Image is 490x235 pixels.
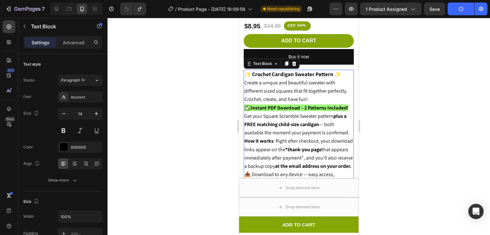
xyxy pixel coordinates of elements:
div: Color [23,144,33,150]
span: Product Page - [DATE] 18:09:59 [178,6,245,12]
div: 000000 [71,145,101,150]
div: Styles [23,77,34,83]
div: 450 [6,68,15,73]
button: Paragraph 1* [58,75,102,86]
button: 1 product assigned [360,3,421,15]
span: / [175,6,177,12]
input: Auto [58,211,102,222]
span: Need republishing [267,6,300,12]
div: Undo/Redo [120,3,146,15]
button: Show more [23,174,102,186]
span: Paragraph 1* [61,77,85,83]
div: Open Intercom Messenger [468,204,484,219]
span: Save [429,6,440,12]
button: Save [424,3,445,15]
div: Text style [23,61,41,67]
div: Size [23,197,40,206]
div: Align [23,160,41,168]
div: Beta [5,117,15,122]
button: 7 [3,3,48,15]
div: Show more [48,177,78,183]
p: Text Block [31,23,85,30]
p: 7 [42,5,45,13]
span: 1 product assigned [366,6,407,12]
p: Settings [32,39,49,46]
div: Assistant [71,94,101,100]
div: Width [23,214,34,219]
div: Size [23,109,40,118]
div: Font [23,94,31,100]
p: Advanced [63,39,85,46]
iframe: Design area [239,18,359,235]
